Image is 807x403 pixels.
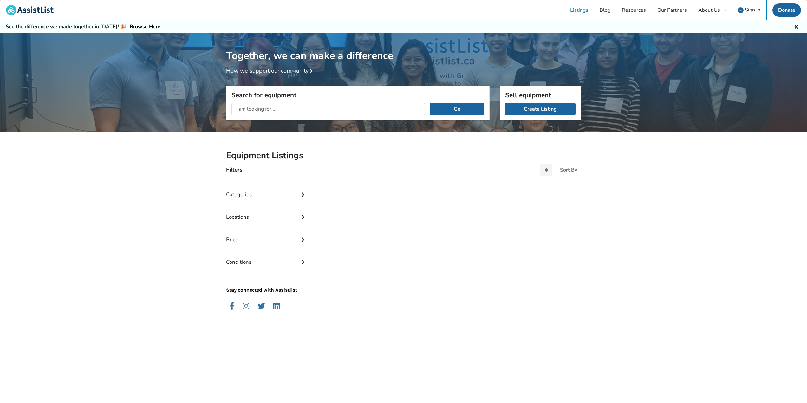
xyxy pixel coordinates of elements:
[652,0,693,20] a: Our Partners
[226,201,307,224] div: Locations
[226,269,307,294] p: Stay connected with Assistlist
[560,167,577,172] div: Sort By
[231,91,484,99] h3: Search for equipment
[226,67,315,75] a: How we support our community
[430,103,484,115] button: Go
[698,8,720,13] div: About Us
[505,91,576,99] h3: Sell equipment
[594,0,616,20] a: Blog
[130,23,160,30] a: Browse Here
[738,7,744,13] img: user icon
[745,6,760,13] span: Sign In
[226,224,307,246] div: Price
[226,33,581,62] h1: Together, we can make a difference
[6,23,160,30] h5: See the difference we made together in [DATE]! 🎉
[772,3,801,17] a: Donate
[226,179,307,201] div: Categories
[6,5,54,15] img: assistlist-logo
[616,0,652,20] a: Resources
[231,103,425,115] input: I am looking for...
[564,0,594,20] a: Listings
[226,150,581,161] h2: Equipment Listings
[505,103,576,115] a: Create Listing
[226,246,307,269] div: Conditions
[226,166,242,173] h4: Filters
[732,0,766,20] a: user icon Sign In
